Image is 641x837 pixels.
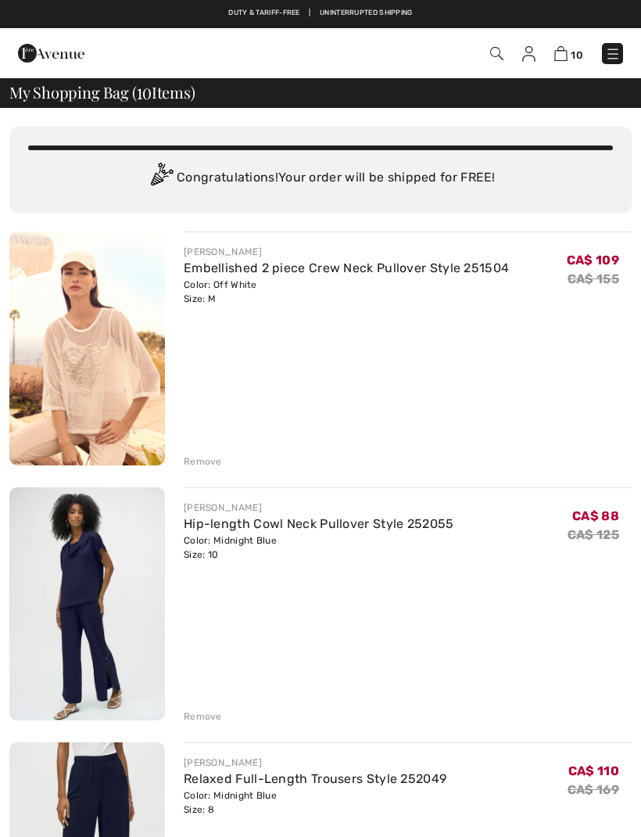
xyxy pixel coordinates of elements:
img: My Info [522,46,535,62]
span: 10 [137,81,152,101]
div: Color: Midnight Blue Size: 10 [184,533,454,562]
div: Congratulations! Your order will be shipped for FREE! [28,163,613,194]
span: CA$ 88 [572,508,619,523]
span: 10 [571,49,583,61]
span: CA$ 110 [568,763,619,778]
span: CA$ 109 [567,253,619,268]
div: [PERSON_NAME] [184,756,446,770]
div: Color: Midnight Blue Size: 8 [184,789,446,817]
s: CA$ 169 [568,782,619,797]
div: Remove [184,709,222,724]
img: Congratulation2.svg [145,163,177,194]
img: Embellished 2 piece Crew Neck Pullover Style 251504 [9,232,165,465]
a: 10 [554,44,583,63]
img: Menu [605,46,621,62]
img: Search [490,47,503,60]
div: Remove [184,454,222,469]
s: CA$ 155 [568,271,619,286]
div: Color: Off White Size: M [184,278,509,306]
img: Hip-length Cowl Neck Pullover Style 252055 [9,487,165,720]
a: 1ère Avenue [18,45,84,59]
a: Hip-length Cowl Neck Pullover Style 252055 [184,516,454,531]
img: 1ère Avenue [18,38,84,69]
span: My Shopping Bag ( Items) [9,84,195,100]
div: [PERSON_NAME] [184,245,509,259]
div: [PERSON_NAME] [184,501,454,515]
a: Relaxed Full-Length Trousers Style 252049 [184,771,446,786]
a: Embellished 2 piece Crew Neck Pullover Style 251504 [184,260,509,275]
s: CA$ 125 [568,527,619,542]
img: Shopping Bag [554,46,568,61]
